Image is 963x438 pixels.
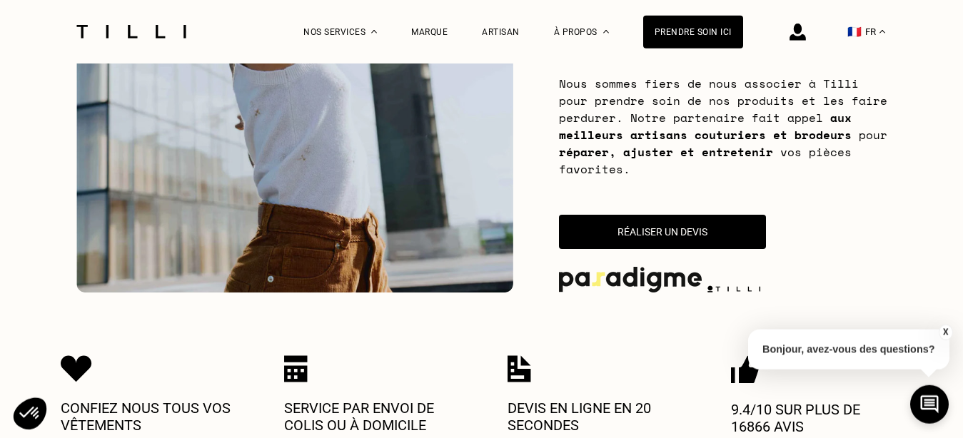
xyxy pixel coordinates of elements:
[643,16,743,49] a: Prendre soin ici
[559,75,887,178] span: Nous sommes fiers de nous associer à Tilli pour prendre soin de nos produits et les faire perdure...
[790,24,806,41] img: icône connexion
[411,27,448,37] a: Marque
[847,25,862,39] span: 🇫🇷
[731,401,902,435] p: 9.4/10 sur plus de 16866 avis
[71,25,191,39] img: Logo du service de couturière Tilli
[748,330,949,370] p: Bonjour, avez-vous des questions?
[603,30,609,34] img: Menu déroulant à propos
[508,355,531,382] img: Icon
[61,399,232,434] p: Confiez nous tous vos vêtements
[559,109,852,143] b: aux meilleurs artisans couturiers et brodeurs
[938,325,952,340] button: X
[284,399,455,434] p: Service par envoi de colis ou à domicile
[371,30,377,34] img: Menu déroulant
[61,355,92,382] img: Icon
[731,355,759,384] img: Icon
[559,267,702,292] img: paradigme.logo.png
[559,143,773,161] b: réparer, ajuster et entretenir
[702,285,766,292] img: logo Tilli
[482,27,520,37] a: Artisan
[879,30,885,34] img: menu déroulant
[284,355,308,382] img: Icon
[559,215,766,249] button: Réaliser un devis
[508,399,679,434] p: Devis en ligne en 20 secondes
